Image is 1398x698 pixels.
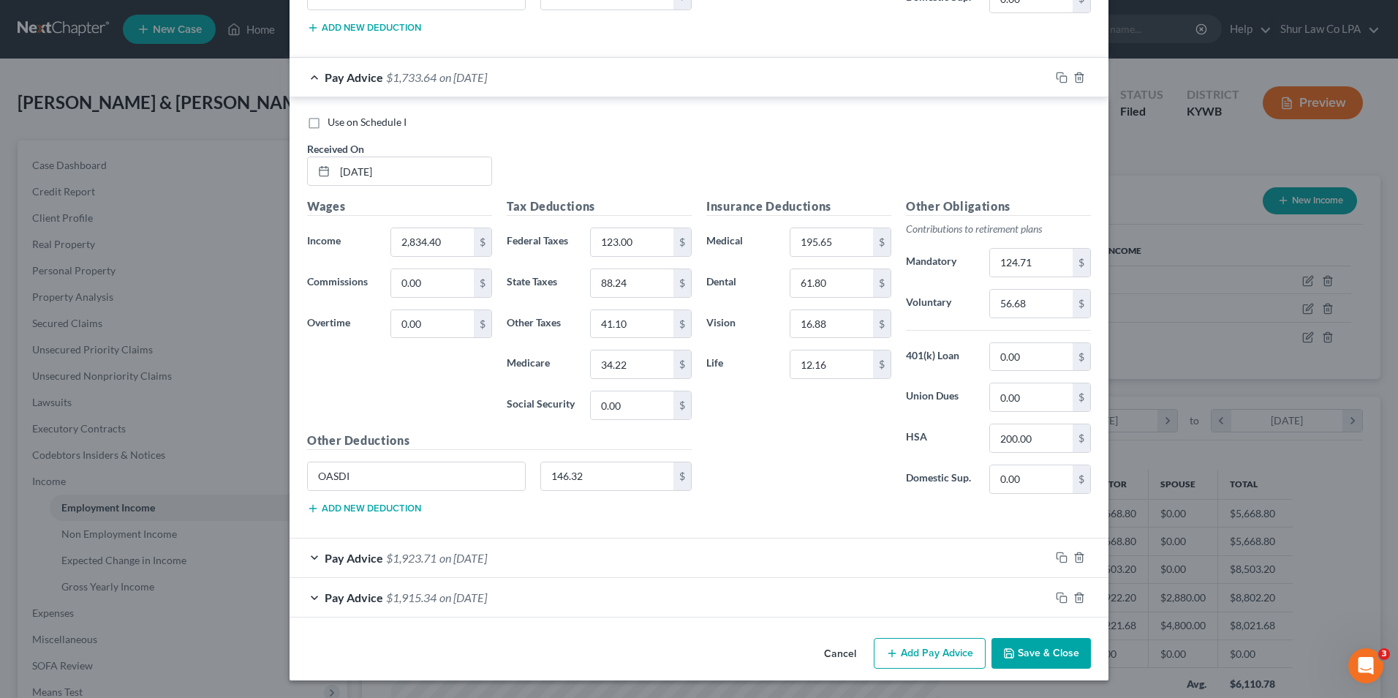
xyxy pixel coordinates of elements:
[699,350,782,379] label: Life
[673,391,691,419] div: $
[391,269,474,297] input: 0.00
[990,290,1073,318] input: 0.00
[673,310,691,338] div: $
[790,228,873,256] input: 0.00
[906,222,1091,236] p: Contributions to retirement plans
[699,228,782,257] label: Medical
[335,157,491,185] input: MM/DD/YYYY
[899,424,982,453] label: HSA
[474,310,491,338] div: $
[307,503,421,514] button: Add new deduction
[591,269,673,297] input: 0.00
[439,590,487,604] span: on [DATE]
[899,383,982,412] label: Union Dues
[1073,424,1090,452] div: $
[1073,383,1090,411] div: $
[325,590,383,604] span: Pay Advice
[899,465,982,494] label: Domestic Sup.
[873,310,891,338] div: $
[474,228,491,256] div: $
[899,289,982,318] label: Voluntary
[873,350,891,378] div: $
[790,310,873,338] input: 0.00
[386,590,437,604] span: $1,915.34
[873,269,891,297] div: $
[541,462,674,490] input: 0.00
[307,432,692,450] h5: Other Deductions
[699,309,782,339] label: Vision
[1073,290,1090,318] div: $
[991,638,1091,669] button: Save & Close
[812,639,868,669] button: Cancel
[591,228,673,256] input: 0.00
[706,198,891,216] h5: Insurance Deductions
[439,70,487,84] span: on [DATE]
[325,551,383,565] span: Pay Advice
[307,198,492,216] h5: Wages
[474,269,491,297] div: $
[499,269,583,298] label: State Taxes
[591,310,673,338] input: 0.00
[1378,648,1390,660] span: 3
[673,269,691,297] div: $
[673,462,691,490] div: $
[899,342,982,372] label: 401(k) Loan
[673,350,691,378] div: $
[307,22,421,34] button: Add new deduction
[1073,465,1090,493] div: $
[439,551,487,565] span: on [DATE]
[1073,343,1090,371] div: $
[386,551,437,565] span: $1,923.71
[325,70,383,84] span: Pay Advice
[499,391,583,420] label: Social Security
[990,424,1073,452] input: 0.00
[699,269,782,298] label: Dental
[899,248,982,277] label: Mandatory
[874,638,986,669] button: Add Pay Advice
[790,269,873,297] input: 0.00
[990,383,1073,411] input: 0.00
[673,228,691,256] div: $
[328,116,407,128] span: Use on Schedule I
[307,143,364,155] span: Received On
[391,310,474,338] input: 0.00
[308,462,525,490] input: Specify...
[507,198,692,216] h5: Tax Deductions
[990,465,1073,493] input: 0.00
[307,234,341,247] span: Income
[591,350,673,378] input: 0.00
[386,70,437,84] span: $1,733.64
[499,228,583,257] label: Federal Taxes
[1348,648,1383,683] iframe: Intercom live chat
[990,343,1073,371] input: 0.00
[300,269,383,298] label: Commissions
[391,228,474,256] input: 0.00
[591,391,673,419] input: 0.00
[990,249,1073,277] input: 0.00
[499,350,583,379] label: Medicare
[1073,249,1090,277] div: $
[300,309,383,339] label: Overtime
[906,198,1091,216] h5: Other Obligations
[873,228,891,256] div: $
[499,309,583,339] label: Other Taxes
[790,350,873,378] input: 0.00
